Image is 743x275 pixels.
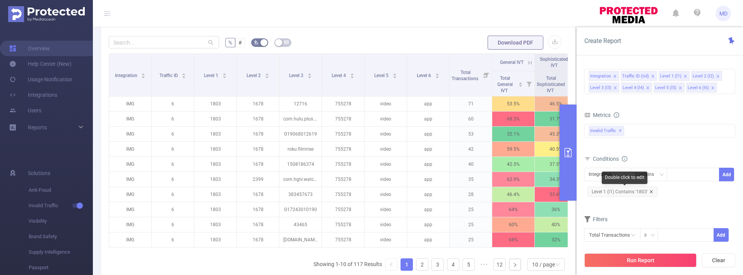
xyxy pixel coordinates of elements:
[555,262,560,268] i: icon: down
[365,217,407,232] p: video
[492,187,534,202] p: 46.4%
[265,75,269,77] i: icon: caret-down
[109,142,151,156] p: IMG
[431,258,444,271] li: 3
[513,263,517,267] i: icon: right
[265,72,269,74] i: icon: caret-up
[194,112,236,126] p: 1803
[237,142,279,156] p: 1678
[407,187,449,202] p: app
[141,75,146,77] i: icon: caret-down
[407,202,449,217] p: app
[478,258,490,271] span: •••
[435,72,439,74] i: icon: caret-up
[622,156,627,162] i: icon: info-circle
[237,232,279,247] p: 1678
[492,142,534,156] p: 59.5%
[109,127,151,141] p: IMG
[683,74,687,79] i: icon: close
[109,112,151,126] p: IMG
[686,82,717,93] li: Level 6 (l6)
[407,232,449,247] p: app
[519,81,523,83] i: icon: caret-up
[350,75,354,77] i: icon: caret-down
[450,127,492,141] p: 53
[450,96,492,111] p: 71
[141,72,146,74] i: icon: caret-up
[492,217,534,232] p: 60%
[115,73,139,78] span: Integration
[566,71,577,96] i: Filter menu
[688,83,709,93] div: Level 6 (l6)
[194,157,236,172] p: 1803
[9,72,72,87] a: Usage Notification
[450,112,492,126] p: 60
[365,232,407,247] p: video
[613,86,617,91] i: icon: close
[365,187,407,202] p: video
[350,72,354,74] i: icon: caret-up
[109,172,151,187] p: IMG
[537,76,565,93] span: Total Sophisticated IVT
[613,74,617,79] i: icon: close
[614,112,619,118] i: icon: info-circle
[332,73,347,78] span: Level 4
[589,126,624,136] span: Invalid Traffic
[365,112,407,126] p: video
[392,72,397,77] div: Sort
[152,187,194,202] p: 6
[462,258,475,271] li: 5
[322,112,364,126] p: 755278
[237,172,279,187] p: 2399
[719,6,728,21] span: MD
[322,142,364,156] p: 755278
[619,126,622,136] span: ✕
[265,72,269,77] div: Sort
[8,6,85,22] img: Protected Media
[322,187,364,202] p: 755278
[204,73,219,78] span: Level 1
[524,71,534,96] i: Filter menu
[447,258,459,271] li: 4
[247,73,262,78] span: Level 2
[237,157,279,172] p: 1678
[322,172,364,187] p: 755278
[109,157,151,172] p: IMG
[493,258,506,271] li: 12
[407,127,449,141] p: app
[622,71,649,81] div: Traffic ID (tid)
[222,72,227,77] div: Sort
[584,216,608,222] span: Filters
[28,165,50,181] span: Solutions
[584,37,621,45] span: Create Report
[194,96,236,111] p: 1803
[649,190,653,194] i: icon: close
[182,72,186,74] i: icon: caret-up
[492,96,534,111] p: 53.5%
[152,127,194,141] p: 6
[589,71,619,81] li: Integration
[540,57,568,68] span: Sophisticated IVT
[535,217,577,232] p: 40%
[651,233,655,238] i: icon: down
[181,72,186,77] div: Sort
[194,202,236,217] p: 1803
[29,229,93,244] span: Brand Safety
[279,232,322,247] p: [DOMAIN_NAME]
[152,202,194,217] p: 6
[587,187,658,197] span: Level 1 (l1) Contains '1803'
[29,244,93,260] span: Supply Intelligence
[152,157,194,172] p: 6
[28,124,47,131] span: Reports
[194,172,236,187] p: 1803
[279,96,322,111] p: 12716
[518,81,523,86] div: Sort
[237,96,279,111] p: 1678
[322,96,364,111] p: 755278
[307,72,312,77] div: Sort
[450,202,492,217] p: 25
[492,127,534,141] p: 32.1%
[407,96,449,111] p: app
[713,228,728,242] button: Add
[313,258,382,271] li: Showing 1-10 of 117 Results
